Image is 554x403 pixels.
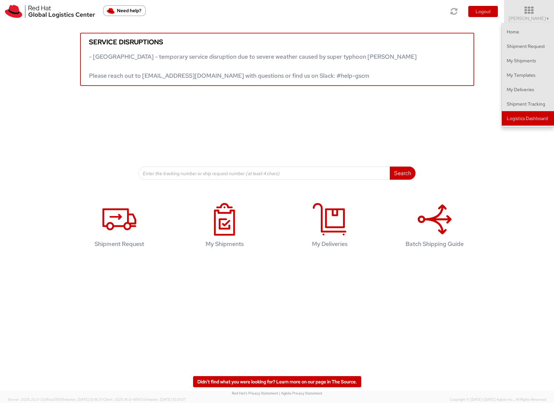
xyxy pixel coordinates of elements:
[193,376,361,387] a: Didn't find what you were looking for? Learn more on our page in The Source.
[502,97,554,111] a: Shipment Tracking
[77,241,162,247] h4: Shipment Request
[89,38,465,46] h5: Service disruptions
[103,397,186,402] span: Client: 2025.18.0-fd567a5
[546,16,550,21] span: ▼
[509,15,550,21] span: [PERSON_NAME]
[8,397,102,402] span: Server: 2025.20.0-32d5ea39505
[502,53,554,68] a: My Shipments
[175,196,274,257] a: My Shipments
[80,33,474,86] a: Service disruptions - [GEOGRAPHIC_DATA] - temporary service disruption due to severe weather caus...
[502,68,554,82] a: My Templates
[450,397,546,402] span: Copyright © [DATE]-[DATE] Agistix Inc., All Rights Reserved
[502,82,554,97] a: My Deliveries
[392,241,477,247] h4: Batch Shipping Guide
[70,196,169,257] a: Shipment Request
[468,6,498,17] button: Logout
[182,241,267,247] h4: My Shipments
[502,39,554,53] a: Shipment Request
[65,397,102,402] span: master, [DATE] 10:18:31
[390,167,415,180] button: Search
[139,167,390,180] input: Enter the tracking number or ship request number (at least 4 chars)
[103,5,146,16] button: Need help?
[232,391,278,395] a: Red Hat's Privacy Statement
[5,5,95,18] img: rh-logistics-00dfa346123c4ec078e1.svg
[147,397,186,402] span: master, [DATE] 10:01:07
[386,196,484,257] a: Batch Shipping Guide
[279,391,322,395] a: | Agistix Privacy Statement
[502,111,554,126] a: Logistics Dashboard
[280,196,379,257] a: My Deliveries
[502,25,554,39] a: Home
[89,53,417,79] span: - [GEOGRAPHIC_DATA] - temporary service disruption due to severe weather caused by super typhoon ...
[287,241,372,247] h4: My Deliveries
